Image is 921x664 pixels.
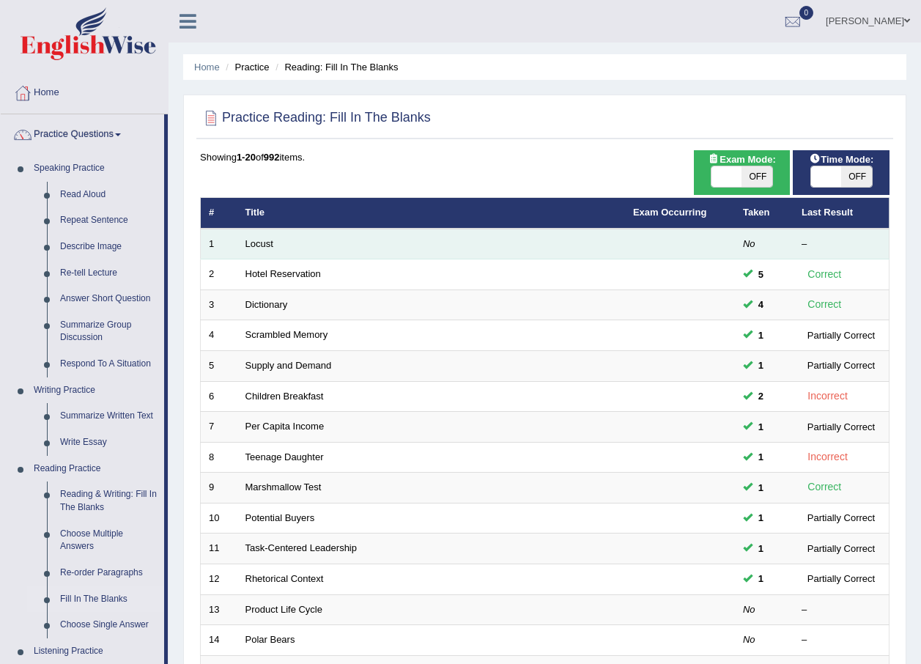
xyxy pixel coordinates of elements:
th: Title [237,198,625,229]
span: Time Mode: [803,152,879,167]
a: Children Breakfast [245,391,324,402]
em: No [743,238,755,249]
a: Supply and Demand [245,360,332,371]
td: 1 [201,229,237,259]
div: Partially Correct [802,510,881,525]
a: Writing Practice [27,377,164,404]
span: You can still take this question [752,480,769,495]
a: Reading & Writing: Fill In The Blanks [53,482,164,520]
li: Practice [222,60,269,74]
span: You can still take this question [752,541,769,556]
div: Showing of items. [200,150,889,164]
a: Re-order Paragraphs [53,560,164,586]
a: Marshmallow Test [245,482,322,493]
div: Show exams occurring in exams [694,150,791,195]
a: Choose Multiple Answers [53,521,164,560]
div: Partially Correct [802,358,881,373]
span: You can still take this question [752,510,769,525]
td: 5 [201,351,237,382]
td: 6 [201,381,237,412]
span: OFF [741,166,772,187]
a: Dictionary [245,299,288,310]
a: Per Capita Income [245,421,325,432]
a: Locust [245,238,273,249]
span: You can still take this question [752,388,769,404]
a: Fill In The Blanks [53,586,164,613]
a: Describe Image [53,234,164,260]
a: Repeat Sentence [53,207,164,234]
em: No [743,604,755,615]
th: # [201,198,237,229]
a: Rhetorical Context [245,573,324,584]
a: Exam Occurring [633,207,706,218]
td: 12 [201,564,237,594]
th: Last Result [794,198,889,229]
a: Teenage Daughter [245,451,324,462]
a: Practice Questions [1,114,164,151]
a: Respond To A Situation [53,351,164,377]
a: Write Essay [53,429,164,456]
h2: Practice Reading: Fill In The Blanks [200,107,431,129]
a: Read Aloud [53,182,164,208]
div: – [802,603,881,617]
th: Taken [735,198,794,229]
td: 8 [201,442,237,473]
li: Reading: Fill In The Blanks [272,60,398,74]
a: Summarize Group Discussion [53,312,164,351]
span: OFF [841,166,872,187]
b: 992 [264,152,280,163]
td: 10 [201,503,237,534]
a: Re-tell Lecture [53,260,164,287]
a: Hotel Reservation [245,268,321,279]
td: 3 [201,289,237,320]
span: Exam Mode: [702,152,781,167]
a: Polar Bears [245,634,295,645]
span: You can still take this question [752,267,769,282]
div: Correct [802,296,848,313]
em: No [743,634,755,645]
div: Incorrect [802,388,854,405]
span: You can still take this question [752,328,769,343]
span: You can still take this question [752,419,769,435]
div: Partially Correct [802,419,881,435]
span: 0 [799,6,814,20]
a: Summarize Written Text [53,403,164,429]
a: Task-Centered Leadership [245,542,357,553]
span: You can still take this question [752,571,769,586]
div: Correct [802,479,848,495]
div: Correct [802,266,848,283]
a: Scrambled Memory [245,329,328,340]
a: Home [194,62,220,73]
b: 1-20 [237,152,256,163]
div: Partially Correct [802,541,881,556]
a: Home [1,73,168,109]
div: – [802,633,881,647]
span: You can still take this question [752,358,769,373]
div: – [802,237,881,251]
a: Speaking Practice [27,155,164,182]
a: Potential Buyers [245,512,315,523]
a: Reading Practice [27,456,164,482]
div: Partially Correct [802,571,881,586]
div: Incorrect [802,449,854,465]
td: 4 [201,320,237,351]
div: Partially Correct [802,328,881,343]
td: 11 [201,534,237,564]
span: You can still take this question [752,297,769,312]
td: 7 [201,412,237,443]
td: 2 [201,259,237,290]
span: You can still take this question [752,449,769,465]
a: Answer Short Question [53,286,164,312]
td: 9 [201,473,237,503]
td: 14 [201,625,237,656]
a: Choose Single Answer [53,612,164,638]
td: 13 [201,594,237,625]
a: Product Life Cycle [245,604,323,615]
